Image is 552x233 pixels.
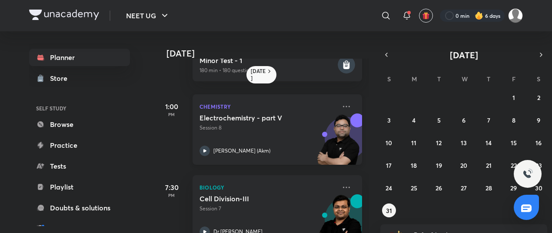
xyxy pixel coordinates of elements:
button: August 25, 2025 [407,181,421,195]
button: August 15, 2025 [507,136,521,150]
a: Practice [29,136,130,154]
p: [PERSON_NAME] (Akm) [213,147,270,155]
button: August 6, 2025 [457,113,471,127]
button: August 10, 2025 [382,136,396,150]
abbr: Friday [512,75,515,83]
button: August 3, 2025 [382,113,396,127]
h5: 7:30 [154,182,189,193]
abbr: August 29, 2025 [510,184,517,192]
button: August 19, 2025 [432,158,446,172]
button: August 8, 2025 [507,113,521,127]
button: August 26, 2025 [432,181,446,195]
abbr: August 27, 2025 [461,184,467,192]
p: Chemistry [200,101,336,112]
button: August 16, 2025 [532,136,545,150]
abbr: August 21, 2025 [486,161,492,170]
button: NEET UG [121,7,175,24]
div: Store [50,73,73,83]
a: Store [29,70,130,87]
button: August 14, 2025 [482,136,495,150]
button: August 28, 2025 [482,181,495,195]
img: Shristi Raj [508,8,523,23]
button: August 7, 2025 [482,113,495,127]
h5: Cell Division-III [200,194,308,203]
abbr: August 16, 2025 [535,139,542,147]
h6: [DATE] [251,68,266,82]
abbr: August 9, 2025 [537,116,540,124]
h5: Minor Test - 1 [200,56,336,65]
abbr: August 8, 2025 [512,116,515,124]
h6: SELF STUDY [29,101,130,116]
button: August 27, 2025 [457,181,471,195]
button: August 17, 2025 [382,158,396,172]
button: August 23, 2025 [532,158,545,172]
abbr: August 6, 2025 [462,116,466,124]
img: Company Logo [29,10,99,20]
abbr: Wednesday [462,75,468,83]
img: unacademy [314,113,362,173]
button: August 20, 2025 [457,158,471,172]
abbr: August 28, 2025 [485,184,492,192]
abbr: August 13, 2025 [461,139,467,147]
button: August 5, 2025 [432,113,446,127]
abbr: Monday [412,75,417,83]
a: Browse [29,116,130,133]
a: Planner [29,49,130,66]
p: PM [154,193,189,198]
button: August 12, 2025 [432,136,446,150]
button: August 22, 2025 [507,158,521,172]
p: Biology [200,182,336,193]
img: ttu [522,169,533,179]
button: August 9, 2025 [532,113,545,127]
a: Company Logo [29,10,99,22]
abbr: August 18, 2025 [411,161,417,170]
abbr: August 12, 2025 [436,139,442,147]
p: AM [154,54,189,60]
button: August 18, 2025 [407,158,421,172]
button: August 31, 2025 [382,203,396,217]
abbr: August 7, 2025 [487,116,490,124]
abbr: August 11, 2025 [411,139,416,147]
p: PM [154,112,189,117]
button: [DATE] [392,49,535,61]
abbr: August 5, 2025 [437,116,441,124]
p: Session 7 [200,205,336,213]
abbr: August 23, 2025 [535,161,542,170]
abbr: August 22, 2025 [511,161,517,170]
button: avatar [419,9,433,23]
abbr: August 10, 2025 [386,139,392,147]
img: streak [475,11,483,20]
button: August 30, 2025 [532,181,545,195]
abbr: August 25, 2025 [411,184,417,192]
abbr: August 30, 2025 [535,184,542,192]
button: August 4, 2025 [407,113,421,127]
abbr: Saturday [537,75,540,83]
button: August 21, 2025 [482,158,495,172]
button: August 24, 2025 [382,181,396,195]
p: Session 8 [200,124,336,132]
abbr: August 31, 2025 [386,206,392,215]
abbr: August 14, 2025 [485,139,492,147]
abbr: August 17, 2025 [386,161,392,170]
abbr: Tuesday [437,75,441,83]
h5: Electrochemistry - part V [200,113,308,122]
span: [DATE] [450,49,478,61]
abbr: August 3, 2025 [387,116,391,124]
p: 180 min • 180 questions [200,67,336,74]
abbr: August 20, 2025 [460,161,467,170]
button: August 29, 2025 [507,181,521,195]
abbr: August 19, 2025 [436,161,442,170]
a: Doubts & solutions [29,199,130,216]
abbr: August 24, 2025 [386,184,392,192]
abbr: Sunday [387,75,391,83]
abbr: August 2, 2025 [537,93,540,102]
abbr: August 15, 2025 [511,139,517,147]
button: August 1, 2025 [507,90,521,104]
img: avatar [422,12,430,20]
a: Playlist [29,178,130,196]
abbr: August 1, 2025 [512,93,515,102]
abbr: August 26, 2025 [436,184,442,192]
a: Tests [29,157,130,175]
h5: 1:00 [154,101,189,112]
abbr: Thursday [487,75,490,83]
